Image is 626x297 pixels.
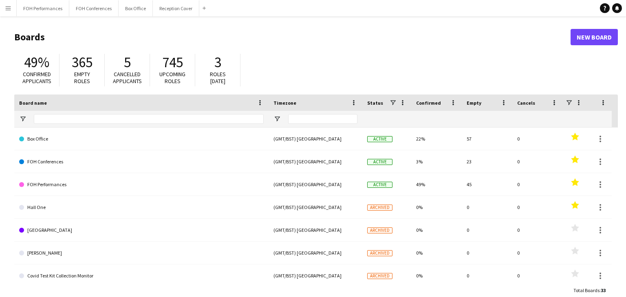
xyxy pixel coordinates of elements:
div: 57 [462,128,512,150]
div: 0% [411,264,462,287]
div: 0% [411,219,462,241]
div: 23 [462,150,512,173]
div: (GMT/BST) [GEOGRAPHIC_DATA] [269,128,362,150]
div: 0 [512,264,563,287]
div: 0 [462,264,512,287]
div: 0 [512,242,563,264]
div: 0 [462,219,512,241]
span: 33 [601,287,606,293]
input: Timezone Filter Input [288,114,357,124]
div: 0 [512,173,563,196]
span: Total Boards [573,287,600,293]
div: 0 [512,128,563,150]
div: 0% [411,196,462,218]
span: Confirmed applicants [22,70,51,85]
button: FOH Performances [17,0,69,16]
span: Active [367,159,392,165]
span: Empty [467,100,481,106]
h1: Boards [14,31,571,43]
span: Active [367,136,392,142]
div: 0 [512,196,563,218]
button: Open Filter Menu [273,115,281,123]
span: Timezone [273,100,296,106]
span: Archived [367,227,392,233]
div: (GMT/BST) [GEOGRAPHIC_DATA] [269,150,362,173]
a: [GEOGRAPHIC_DATA] [19,219,264,242]
span: Active [367,182,392,188]
div: 22% [411,128,462,150]
div: 0% [411,242,462,264]
div: 45 [462,173,512,196]
span: Archived [367,273,392,279]
span: Confirmed [416,100,441,106]
div: (GMT/BST) [GEOGRAPHIC_DATA] [269,242,362,264]
a: New Board [571,29,618,45]
span: 365 [72,53,93,71]
div: 49% [411,173,462,196]
span: Cancelled applicants [113,70,142,85]
div: (GMT/BST) [GEOGRAPHIC_DATA] [269,264,362,287]
div: (GMT/BST) [GEOGRAPHIC_DATA] [269,219,362,241]
span: Status [367,100,383,106]
span: 3 [214,53,221,71]
input: Board name Filter Input [34,114,264,124]
span: Cancels [517,100,535,106]
div: 0 [512,150,563,173]
a: Covid Test Kit Collection Monitor [19,264,264,287]
span: Archived [367,250,392,256]
span: Roles [DATE] [210,70,226,85]
div: 0 [462,242,512,264]
a: [PERSON_NAME] [19,242,264,264]
button: FOH Conferences [69,0,119,16]
a: Box Office [19,128,264,150]
div: (GMT/BST) [GEOGRAPHIC_DATA] [269,173,362,196]
span: 49% [24,53,49,71]
span: 5 [124,53,131,71]
a: Hall One [19,196,264,219]
div: 3% [411,150,462,173]
span: Upcoming roles [159,70,185,85]
div: 0 [462,196,512,218]
a: FOH Conferences [19,150,264,173]
button: Open Filter Menu [19,115,26,123]
div: (GMT/BST) [GEOGRAPHIC_DATA] [269,196,362,218]
span: Empty roles [74,70,90,85]
a: FOH Performances [19,173,264,196]
span: 745 [162,53,183,71]
span: Board name [19,100,47,106]
div: 0 [512,219,563,241]
span: Archived [367,205,392,211]
button: Box Office [119,0,153,16]
button: Reception Cover [153,0,199,16]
